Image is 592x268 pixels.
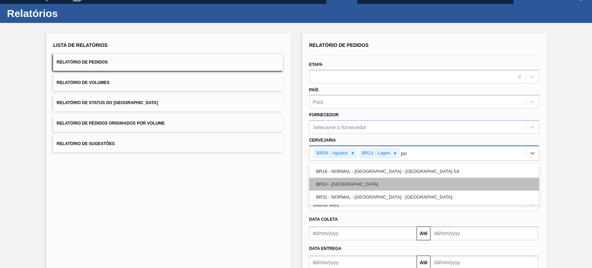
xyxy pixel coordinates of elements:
[53,42,108,48] span: Lista de Relatórios
[309,112,338,117] label: Fornecedor
[360,149,392,158] div: BR21 - Lages
[309,62,323,67] label: Etapa
[57,100,158,105] span: Relatório de Status do [GEOGRAPHIC_DATA]
[309,87,318,92] label: País
[309,226,417,240] input: dd/mm/yyyy
[309,178,539,191] div: BR24 - [GEOGRAPHIC_DATA]
[309,217,338,222] span: Data coleta
[57,121,165,126] span: Relatório de Pedidos Originados por Volume
[430,226,538,240] input: dd/mm/yyyy
[53,54,283,71] button: Relatório de Pedidos
[309,42,369,48] span: Relatório de Pedidos
[7,9,130,17] h1: Relatórios
[53,115,283,132] button: Relatório de Pedidos Originados por Volume
[53,74,283,91] button: Relatório de Volumes
[57,80,109,85] span: Relatório de Volumes
[309,246,341,251] span: Data entrega
[309,191,539,203] div: BR31 - NORMAL - [GEOGRAPHIC_DATA] - [GEOGRAPHIC_DATA]
[57,141,115,146] span: Relatório de Sugestões
[57,60,108,65] span: Relatório de Pedidos
[53,135,283,152] button: Relatório de Sugestões
[53,94,283,111] button: Relatório de Status do [GEOGRAPHIC_DATA]
[309,165,539,178] div: BR18 - NORMAL - [GEOGRAPHIC_DATA] - [GEOGRAPHIC_DATA] S4
[314,149,349,158] div: BR09 - Agudos
[313,124,366,130] div: Selecione o fornecedor
[313,99,323,105] div: País
[417,226,430,240] button: Até
[309,138,336,143] label: Cervejaria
